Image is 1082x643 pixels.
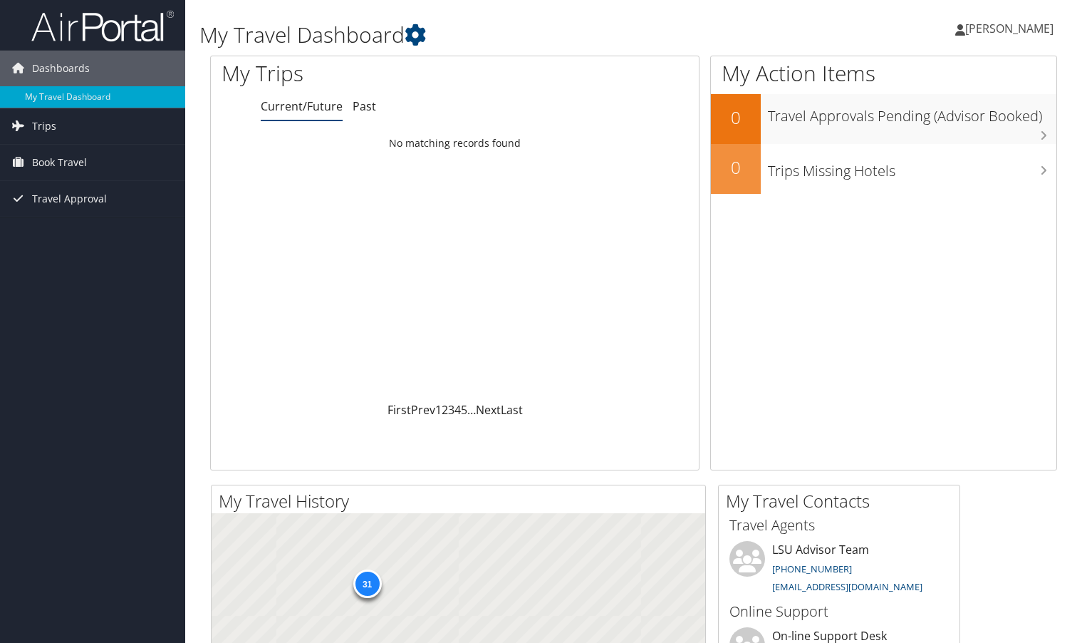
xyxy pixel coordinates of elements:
a: 1 [435,402,442,418]
a: 3 [448,402,454,418]
a: [PHONE_NUMBER] [772,562,852,575]
h3: Online Support [729,602,949,622]
span: Travel Approval [32,181,107,217]
h2: 0 [711,155,761,180]
a: [PERSON_NAME] [955,7,1068,50]
span: Book Travel [32,145,87,180]
a: 5 [461,402,467,418]
h3: Travel Approvals Pending (Advisor Booked) [768,99,1056,126]
span: [PERSON_NAME] [965,21,1054,36]
span: Trips [32,108,56,144]
a: 2 [442,402,448,418]
h3: Trips Missing Hotels [768,154,1056,181]
h1: My Action Items [711,58,1056,88]
img: airportal-logo.png [31,9,174,43]
a: Current/Future [261,98,343,114]
a: 0Travel Approvals Pending (Advisor Booked) [711,94,1056,144]
h2: My Travel Contacts [726,489,959,513]
h1: My Trips [222,58,485,88]
a: Last [501,402,523,418]
a: First [387,402,411,418]
td: No matching records found [211,130,699,156]
span: … [467,402,476,418]
span: Dashboards [32,51,90,86]
a: [EMAIL_ADDRESS][DOMAIN_NAME] [772,580,922,593]
h1: My Travel Dashboard [199,20,779,50]
a: 4 [454,402,461,418]
h2: 0 [711,106,761,130]
a: Prev [411,402,435,418]
h2: My Travel History [219,489,705,513]
h3: Travel Agents [729,515,949,535]
a: Next [476,402,501,418]
li: LSU Advisor Team [722,541,956,600]
div: 31 [353,570,381,598]
a: 0Trips Missing Hotels [711,144,1056,194]
a: Past [353,98,376,114]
